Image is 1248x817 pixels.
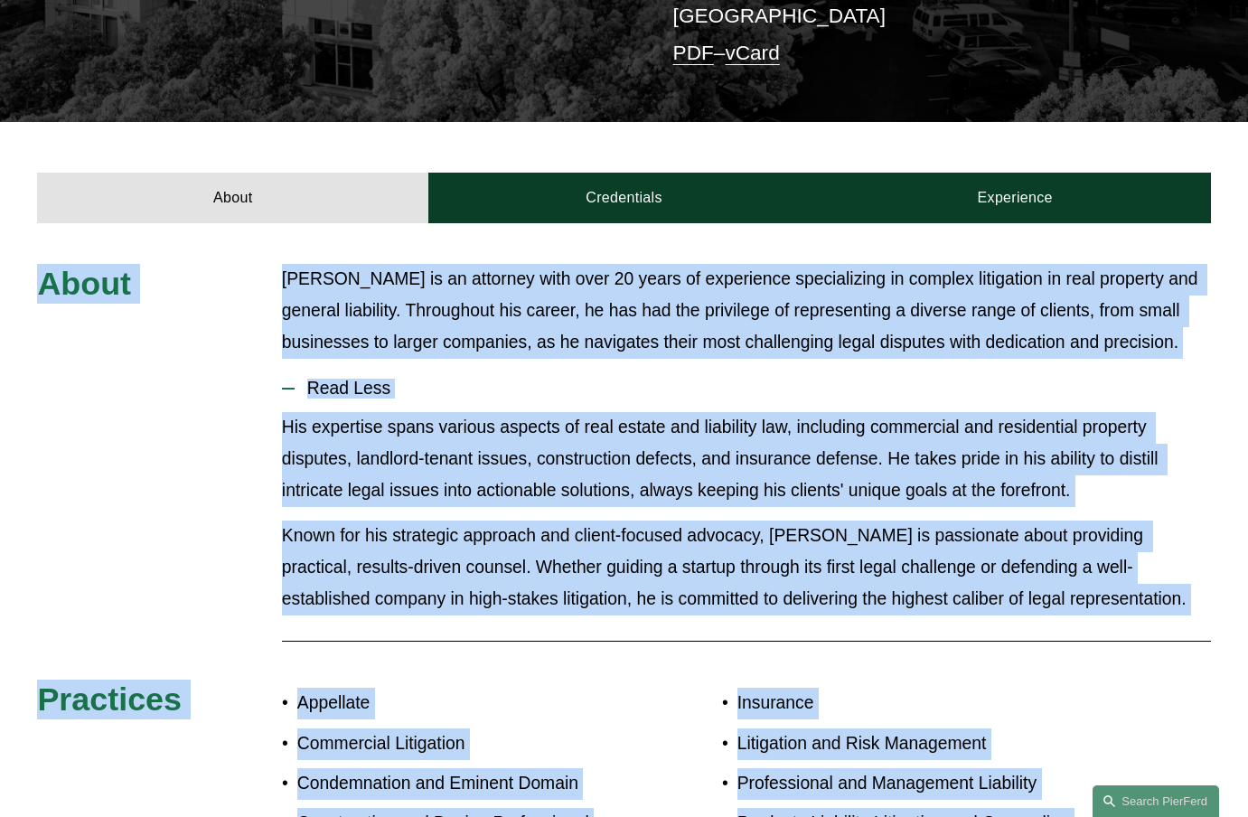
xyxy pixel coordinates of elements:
[37,266,131,302] span: About
[37,681,182,718] span: Practices
[282,521,1211,615] p: Known for his strategic approach and client-focused advocacy, [PERSON_NAME] is passionate about p...
[297,688,624,719] p: Appellate
[737,728,1113,760] p: Litigation and Risk Management
[428,173,820,223] a: Credentials
[282,365,1211,412] button: Read Less
[673,42,714,64] a: PDF
[282,412,1211,506] p: His expertise spans various aspects of real estate and liability law, including commercial and re...
[737,688,1113,719] p: Insurance
[282,264,1211,358] p: [PERSON_NAME] is an attorney with over 20 years of experience specializing in complex litigation ...
[282,412,1211,629] div: Read Less
[297,728,624,760] p: Commercial Litigation
[820,173,1211,223] a: Experience
[37,173,428,223] a: About
[725,42,779,64] a: vCard
[297,768,624,800] p: Condemnation and Eminent Domain
[1093,785,1219,817] a: Search this site
[295,379,1211,399] span: Read Less
[737,768,1113,800] p: Professional and Management Liability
